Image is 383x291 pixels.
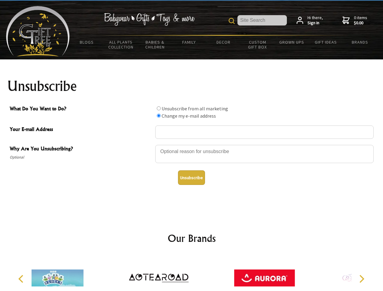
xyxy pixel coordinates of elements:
[155,125,374,139] input: Your E-mail Address
[206,36,240,48] a: Decor
[12,231,371,246] h2: Our Brands
[343,36,377,48] a: Brands
[162,105,228,112] label: Unsubscribe from all marketing
[157,106,161,110] input: What Do You Want to Do?
[10,154,152,161] span: Optional
[172,36,207,48] a: Family
[297,15,323,26] a: Hi there,Sign in
[307,15,323,26] span: Hi there,
[138,36,172,53] a: Babies & Children
[155,145,374,163] textarea: Why Are You Unsubscribing?
[237,15,287,25] input: Site Search
[342,15,367,26] a: 0 items$0.00
[354,15,367,26] span: 0 items
[240,36,275,53] a: Custom Gift Box
[354,20,367,26] strong: $0.00
[157,114,161,118] input: What Do You Want to Do?
[15,272,29,286] button: Previous
[309,36,343,48] a: Gift Ideas
[307,20,323,26] strong: Sign in
[274,36,309,48] a: Grown Ups
[104,13,195,26] img: Babywear - Gifts - Toys & more
[104,36,138,53] a: All Plants Collection
[229,18,235,24] img: product search
[10,125,152,134] span: Your E-mail Address
[10,105,152,114] span: What Do You Want to Do?
[70,36,104,48] a: BLOGS
[162,113,216,119] label: Change my e-mail address
[6,6,70,56] img: Babyware - Gifts - Toys and more...
[10,145,152,154] span: Why Are You Unsubscribing?
[355,272,368,286] button: Next
[178,170,205,185] button: Unsubscribe
[7,79,376,93] h1: Unsubscribe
